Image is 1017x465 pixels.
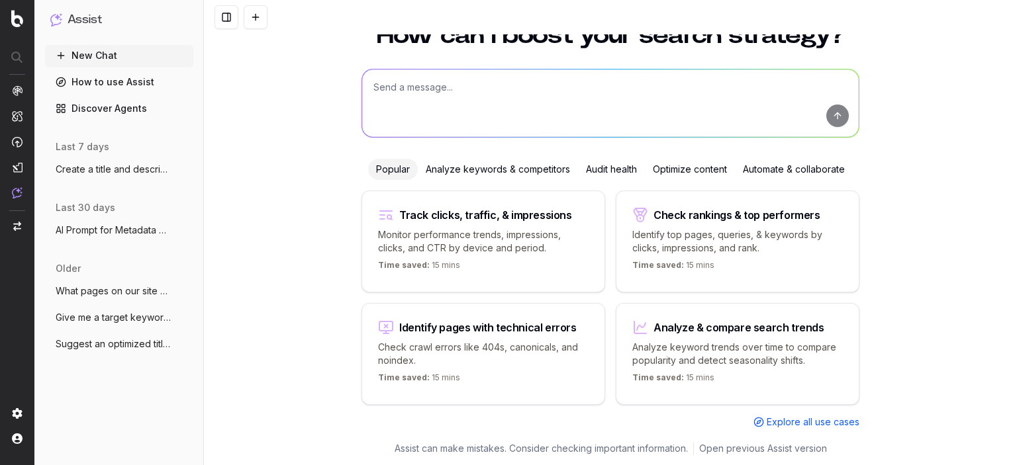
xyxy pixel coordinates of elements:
[45,280,193,302] button: What pages on our site have a hyperlink
[45,159,193,180] button: Create a title and description for this
[12,85,23,96] img: Analytics
[699,442,827,455] a: Open previous Assist version
[12,408,23,419] img: Setting
[45,45,193,66] button: New Chat
[12,110,23,122] img: Intelligence
[632,341,843,367] p: Analyze keyword trends over time to compare popularity and detect seasonality shifts.
[632,372,684,382] span: Time saved:
[12,187,23,198] img: Assist
[632,260,714,276] p: 15 mins
[578,159,645,180] div: Audit health
[368,159,418,180] div: Popular
[632,260,684,270] span: Time saved:
[378,372,430,382] span: Time saved:
[378,228,589,255] p: Monitor performance trends, impressions, clicks, and CTR by device and period.
[56,284,172,298] span: What pages on our site have a hyperlink
[767,415,859,429] span: Explore all use cases
[632,228,843,255] p: Identify top pages, queries, & keywords by clicks, impressions, and rank.
[50,11,188,29] button: Assist
[50,13,62,26] img: Assist
[12,136,23,148] img: Activation
[56,140,109,153] span: last 7 days
[378,260,460,276] p: 15 mins
[632,372,714,388] p: 15 mins
[362,24,859,48] h1: How can I boost your search strategy?
[12,433,23,444] img: My account
[399,322,577,333] div: Identify pages with technical errors
[56,224,172,237] span: AI Prompt for Metadata Optimization: Pl
[13,222,21,231] img: Switch project
[56,201,115,214] span: last 30 days
[645,159,735,180] div: Optimize content
[56,262,81,275] span: older
[378,372,460,388] p: 15 mins
[735,159,853,180] div: Automate & collaborate
[56,337,172,351] span: Suggest an optimized title and descripti
[56,163,172,176] span: Create a title and description for this
[45,220,193,241] button: AI Prompt for Metadata Optimization: Pl
[11,10,23,27] img: Botify logo
[654,210,820,220] div: Check rankings & top performers
[418,159,578,180] div: Analyze keywords & competitors
[378,341,589,367] p: Check crawl errors like 404s, canonicals, and noindex.
[56,311,172,324] span: Give me a target keyword for each of the
[395,442,688,455] p: Assist can make mistakes. Consider checking important information.
[654,322,824,333] div: Analyze & compare search trends
[753,415,859,429] a: Explore all use cases
[378,260,430,270] span: Time saved:
[12,162,23,173] img: Studio
[45,71,193,93] a: How to use Assist
[68,11,102,29] h1: Assist
[45,333,193,355] button: Suggest an optimized title and descripti
[45,307,193,328] button: Give me a target keyword for each of the
[45,98,193,119] a: Discover Agents
[399,210,572,220] div: Track clicks, traffic, & impressions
